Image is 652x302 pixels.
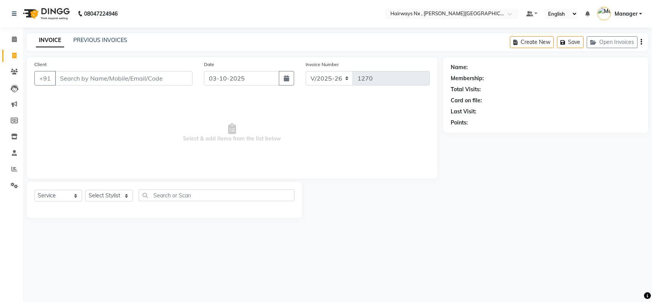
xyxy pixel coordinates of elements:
div: Total Visits: [451,86,481,94]
button: Open Invoices [587,36,637,48]
img: Manager [597,7,611,20]
img: logo [19,3,72,24]
span: Manager [615,10,637,18]
span: Select & add items from the list below [34,95,430,171]
button: Create New [510,36,554,48]
button: +91 [34,71,56,86]
label: Client [34,61,47,68]
b: 08047224946 [84,3,118,24]
a: PREVIOUS INVOICES [73,37,127,44]
button: Save [557,36,584,48]
div: Card on file: [451,97,482,105]
div: Last Visit: [451,108,476,116]
input: Search or Scan [139,189,294,201]
div: Points: [451,119,468,127]
label: Date [204,61,214,68]
a: INVOICE [36,34,64,47]
div: Membership: [451,74,484,82]
label: Invoice Number [306,61,339,68]
div: Name: [451,63,468,71]
input: Search by Name/Mobile/Email/Code [55,71,193,86]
